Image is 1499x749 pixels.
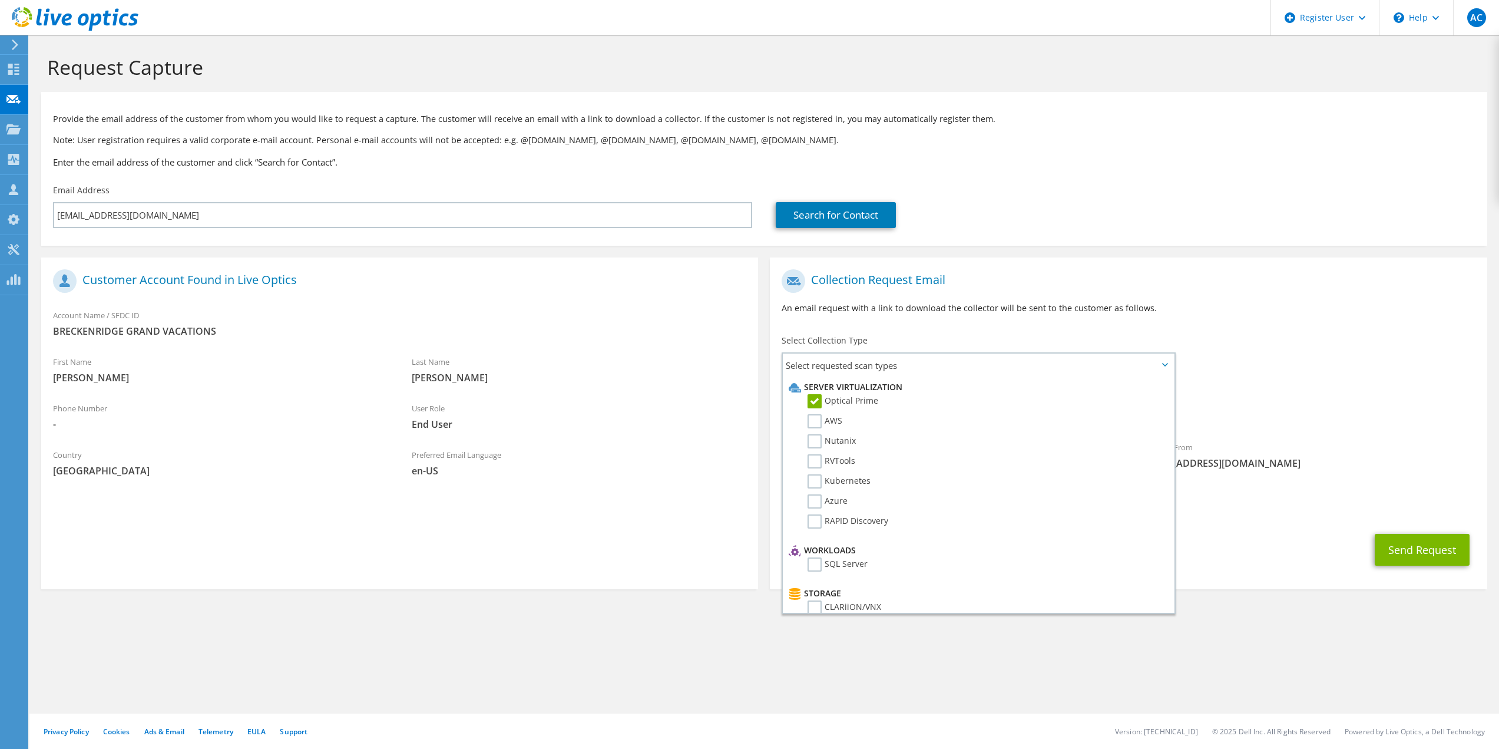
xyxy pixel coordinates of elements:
li: Storage [786,586,1167,600]
label: Nutanix [808,434,856,448]
p: Note: User registration requires a valid corporate e-mail account. Personal e-mail accounts will ... [53,134,1475,147]
div: To [770,435,1129,476]
a: Support [280,727,307,737]
a: Ads & Email [144,727,184,737]
button: Send Request [1375,534,1470,566]
span: [PERSON_NAME] [412,371,747,384]
div: Account Name / SFDC ID [41,303,758,344]
li: Powered by Live Optics, a Dell Technology [1345,727,1485,737]
div: Last Name [400,349,759,390]
span: - [53,418,388,431]
label: Email Address [53,184,110,196]
a: EULA [247,727,266,737]
div: CC & Reply To [770,481,1487,522]
a: Telemetry [198,727,233,737]
li: © 2025 Dell Inc. All Rights Reserved [1212,727,1331,737]
span: BRECKENRIDGE GRAND VACATIONS [53,325,746,338]
span: en-US [412,464,747,477]
svg: \n [1394,12,1404,23]
div: Phone Number [41,396,400,437]
a: Search for Contact [776,202,896,228]
p: An email request with a link to download the collector will be sent to the customer as follows. [782,302,1475,315]
h3: Enter the email address of the customer and click “Search for Contact”. [53,156,1475,169]
span: Select requested scan types [783,354,1173,377]
label: Azure [808,494,848,509]
h1: Collection Request Email [782,269,1469,293]
li: Version: [TECHNICAL_ID] [1115,727,1198,737]
label: Kubernetes [808,474,871,489]
label: SQL Server [808,557,868,572]
div: Country [41,443,400,483]
p: Provide the email address of the customer from whom you would like to request a capture. The cust... [53,113,1475,126]
a: Cookies [103,727,130,737]
span: [PERSON_NAME] [53,371,388,384]
label: RAPID Discovery [808,514,888,529]
div: Sender & From [1129,435,1487,476]
div: First Name [41,349,400,390]
label: Select Collection Type [782,335,868,347]
div: User Role [400,396,759,437]
li: Workloads [786,543,1167,557]
label: AWS [808,414,842,428]
label: CLARiiON/VNX [808,600,881,615]
a: Privacy Policy [44,727,89,737]
label: Optical Prime [808,394,878,408]
li: Server Virtualization [786,380,1167,394]
span: AC [1467,8,1486,27]
div: Preferred Email Language [400,443,759,483]
h1: Customer Account Found in Live Optics [53,269,740,293]
span: [EMAIL_ADDRESS][DOMAIN_NAME] [1140,457,1475,470]
span: End User [412,418,747,431]
span: [GEOGRAPHIC_DATA] [53,464,388,477]
h1: Request Capture [47,55,1475,80]
div: Requested Collections [770,382,1487,429]
label: RVTools [808,454,855,468]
